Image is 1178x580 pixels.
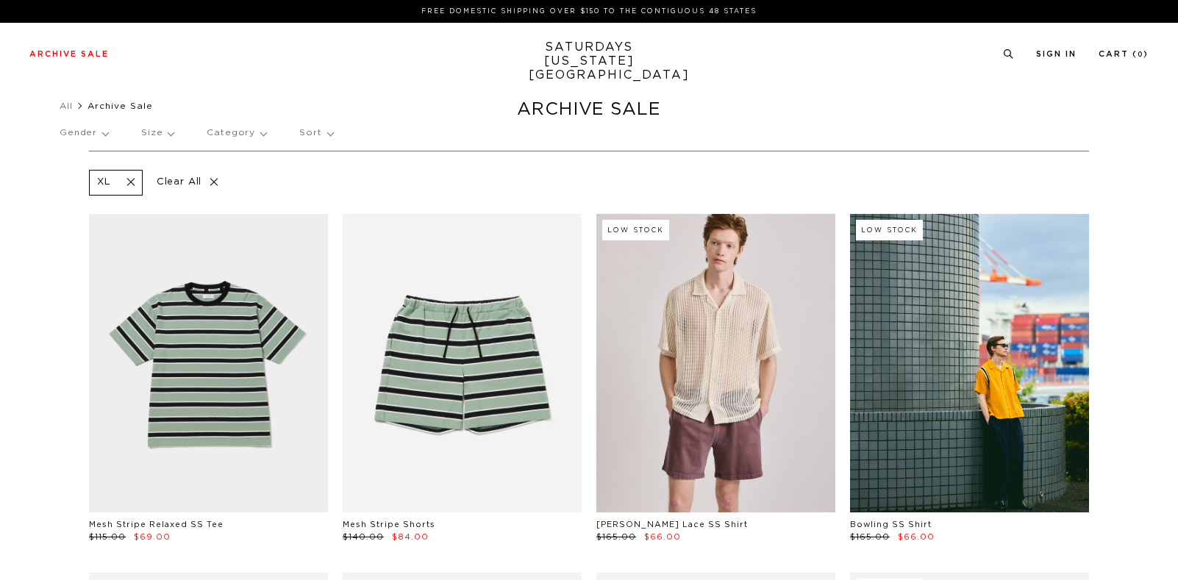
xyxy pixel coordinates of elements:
[35,6,1143,17] p: FREE DOMESTIC SHIPPING OVER $150 TO THE CONTIGUOUS 48 STATES
[343,520,435,529] a: Mesh Stripe Shorts
[343,533,384,541] span: $140.00
[60,116,108,150] p: Gender
[89,533,126,541] span: $115.00
[596,533,636,541] span: $165.00
[1138,51,1143,58] small: 0
[644,533,681,541] span: $66.00
[141,116,174,150] p: Size
[850,520,932,529] a: Bowling SS Shirt
[89,520,224,529] a: Mesh Stripe Relaxed SS Tee
[1099,50,1149,58] a: Cart (0)
[850,533,890,541] span: $165.00
[60,101,73,110] a: All
[898,533,935,541] span: $66.00
[392,533,429,541] span: $84.00
[29,50,109,58] a: Archive Sale
[207,116,266,150] p: Category
[299,116,332,150] p: Sort
[1036,50,1077,58] a: Sign In
[596,520,748,529] a: [PERSON_NAME] Lace SS Shirt
[150,170,226,196] p: Clear All
[602,220,669,240] div: Low Stock
[856,220,923,240] div: Low Stock
[88,101,153,110] span: Archive Sale
[529,40,650,82] a: SATURDAYS[US_STATE][GEOGRAPHIC_DATA]
[134,533,171,541] span: $69.00
[97,176,111,189] p: XL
